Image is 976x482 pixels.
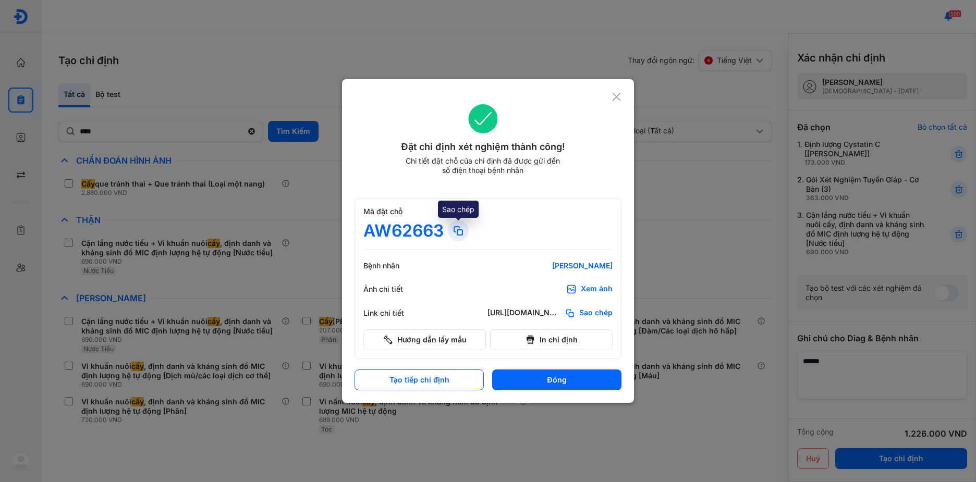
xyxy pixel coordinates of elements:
[581,284,613,294] div: Xem ảnh
[363,261,426,270] div: Bệnh nhân
[487,308,560,318] div: [URL][DOMAIN_NAME]
[355,140,612,154] div: Đặt chỉ định xét nghiệm thành công!
[490,329,613,350] button: In chỉ định
[363,285,426,294] div: Ảnh chi tiết
[363,329,486,350] button: Hướng dẫn lấy mẫu
[363,220,444,241] div: AW62663
[355,369,484,390] button: Tạo tiếp chỉ định
[487,261,613,270] div: [PERSON_NAME]
[401,156,565,175] div: Chi tiết đặt chỗ của chỉ định đã được gửi đến số điện thoại bệnh nhân
[492,369,621,390] button: Đóng
[363,308,426,318] div: Link chi tiết
[363,207,613,216] div: Mã đặt chỗ
[579,308,613,318] span: Sao chép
